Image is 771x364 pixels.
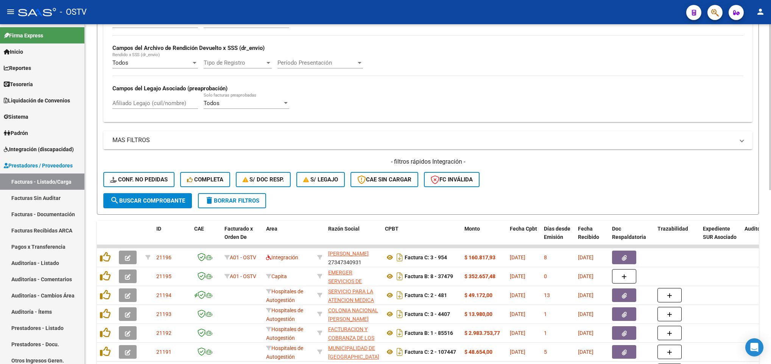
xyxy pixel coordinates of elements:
span: Fecha Recibido [578,226,599,240]
mat-icon: delete [205,196,214,205]
strong: Factura C: 2 - 481 [405,292,447,298]
span: [DATE] [578,273,593,279]
strong: Factura C: 3 - 954 [405,254,447,260]
span: Auditoria [745,226,767,232]
span: EMERGER SERVICIOS DE SALUD S.A. [328,270,362,293]
span: Padrón [4,129,28,137]
span: Período Presentación [277,59,356,66]
span: Prestadores / Proveedores [4,161,73,170]
strong: $ 160.817,93 [464,254,495,260]
div: 30715497456 [328,325,379,341]
datatable-header-cell: Fecha Recibido [575,221,609,254]
button: CAE SIN CARGAR [350,172,418,187]
strong: Factura B: 8 - 37479 [405,273,453,279]
h4: - filtros rápidos Integración - [103,158,752,166]
mat-panel-title: MAS FILTROS [112,136,734,144]
strong: Campos del Archivo de Rendición Devuelto x SSS (dr_envio) [112,45,265,51]
span: 1 [544,311,547,317]
span: Tipo de Registro [204,59,265,66]
div: 27347340931 [328,249,379,265]
div: 30624603903 [328,306,379,322]
span: COLONIA NACIONAL [PERSON_NAME] [328,307,378,322]
span: A01 - OSTV [230,254,256,260]
span: [DATE] [510,330,525,336]
button: Borrar Filtros [198,193,266,208]
span: S/ Doc Resp. [243,176,284,183]
span: CAE [194,226,204,232]
span: - OSTV [60,4,87,20]
span: Hospitales de Autogestión [266,345,303,360]
mat-icon: menu [6,7,15,16]
span: SERVICIO PARA LA ATENCION MEDICA DE LA COMUNIDAD [PERSON_NAME] [328,288,374,320]
span: CPBT [385,226,399,232]
span: Trazabilidad [657,226,688,232]
span: Integración (discapacidad) [4,145,74,153]
span: [DATE] [578,292,593,298]
span: Todos [204,100,220,107]
span: 21195 [156,273,171,279]
strong: Campos del Legajo Asociado (preaprobación) [112,85,227,92]
datatable-header-cell: Facturado x Orden De [221,221,263,254]
strong: $ 48.654,00 [464,349,492,355]
span: [DATE] [510,254,525,260]
span: Borrar Filtros [205,197,259,204]
i: Descargar documento [395,289,405,301]
span: Conf. no pedidas [110,176,168,183]
span: [DATE] [510,349,525,355]
datatable-header-cell: Trazabilidad [654,221,700,254]
mat-icon: search [110,196,119,205]
span: [DATE] [578,349,593,355]
strong: $ 352.657,48 [464,273,495,279]
strong: Factura C: 3 - 4407 [405,311,450,317]
datatable-header-cell: ID [153,221,191,254]
span: [DATE] [510,311,525,317]
span: Inicio [4,48,23,56]
span: [PERSON_NAME] [328,251,369,257]
div: 30677512519 [328,268,379,284]
button: Completa [180,172,230,187]
datatable-header-cell: Fecha Cpbt [507,221,541,254]
span: [DATE] [578,254,593,260]
span: 13 [544,292,550,298]
span: Integración [266,254,298,260]
span: A01 - OSTV [230,273,256,279]
span: Hospitales de Autogestión [266,326,303,341]
span: Hospitales de Autogestión [266,307,303,322]
strong: Factura C: 2 - 107447 [405,349,456,355]
span: 21192 [156,330,171,336]
i: Descargar documento [395,270,405,282]
span: 1 [544,330,547,336]
datatable-header-cell: Días desde Emisión [541,221,575,254]
div: 30999262542 [328,344,379,360]
button: S/ legajo [296,172,345,187]
span: Todos [112,59,128,66]
span: Monto [464,226,480,232]
span: 5 [544,349,547,355]
span: [DATE] [510,273,525,279]
span: ID [156,226,161,232]
div: 30703581796 [328,287,379,303]
datatable-header-cell: Monto [461,221,507,254]
span: Doc Respaldatoria [612,226,646,240]
span: Fecha Cpbt [510,226,537,232]
span: Tesorería [4,80,33,88]
datatable-header-cell: Area [263,221,314,254]
datatable-header-cell: CAE [191,221,221,254]
span: Hospitales de Autogestión [266,288,303,303]
span: Expediente SUR Asociado [703,226,737,240]
span: [DATE] [510,292,525,298]
i: Descargar documento [395,251,405,263]
span: 21196 [156,254,171,260]
span: Firma Express [4,31,43,40]
span: FACTURACION Y COBRANZA DE LOS EFECTORES PUBLICOS S.E. [328,326,374,358]
mat-icon: person [756,7,765,16]
span: 8 [544,254,547,260]
span: 21191 [156,349,171,355]
span: Completa [187,176,223,183]
span: 0 [544,273,547,279]
span: Días desde Emisión [544,226,570,240]
span: Liquidación de Convenios [4,96,70,105]
button: Conf. no pedidas [103,172,174,187]
strong: $ 49.172,00 [464,292,492,298]
datatable-header-cell: CPBT [382,221,461,254]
